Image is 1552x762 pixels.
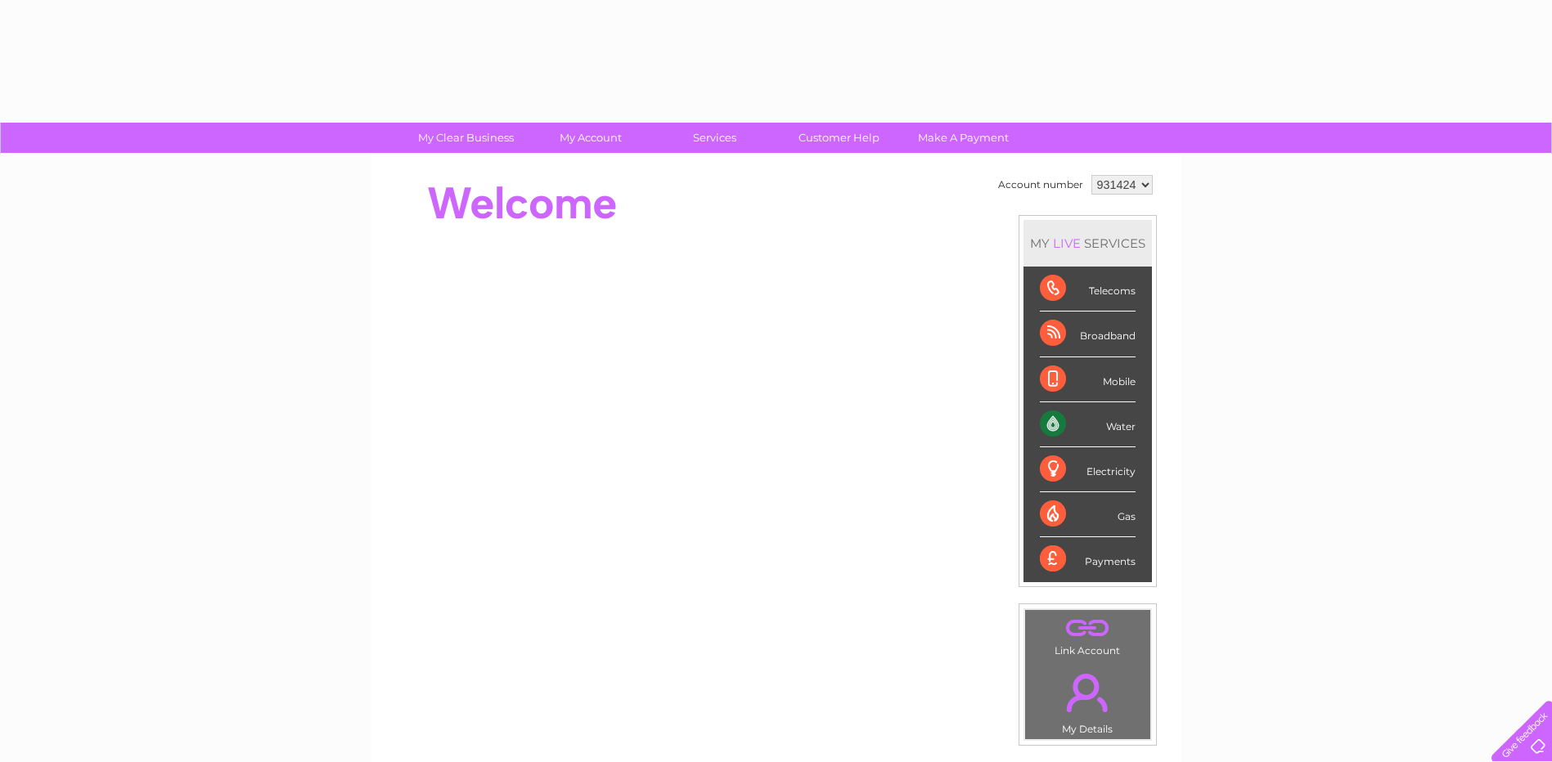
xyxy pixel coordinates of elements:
[1040,447,1136,492] div: Electricity
[1040,492,1136,537] div: Gas
[1024,660,1151,740] td: My Details
[647,123,782,153] a: Services
[1050,235,1084,251] div: LIVE
[1024,609,1151,661] td: Link Account
[1040,357,1136,402] div: Mobile
[523,123,658,153] a: My Account
[1023,220,1152,267] div: MY SERVICES
[1040,402,1136,447] div: Water
[994,171,1087,199] td: Account number
[1029,664,1146,721] a: .
[1029,614,1146,643] a: .
[772,123,906,153] a: Customer Help
[1040,537,1136,581] div: Payments
[1040,267,1136,312] div: Telecoms
[896,123,1031,153] a: Make A Payment
[1040,312,1136,356] div: Broadband
[398,123,533,153] a: My Clear Business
